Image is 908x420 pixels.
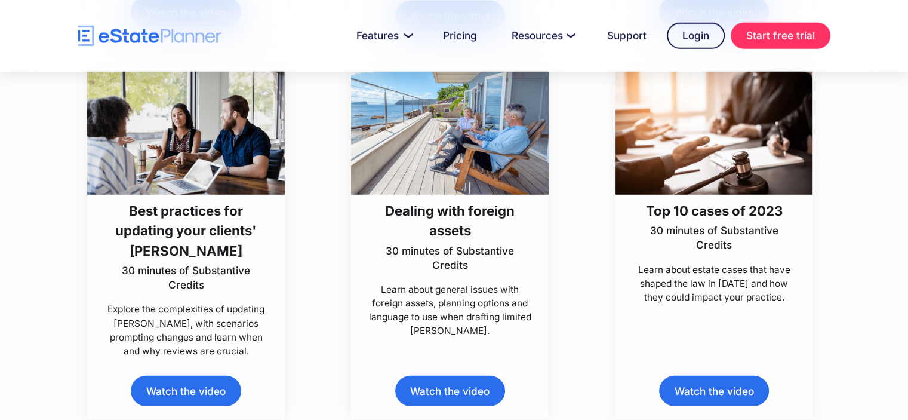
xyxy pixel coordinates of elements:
[395,376,505,406] a: Watch the video
[342,24,423,48] a: Features
[368,201,533,241] h3: Dealing with foreign assets
[104,201,269,260] h3: Best practices for updating your clients' [PERSON_NAME]
[615,71,813,304] a: Top 10 cases of 202330 minutes of Substantive CreditsLearn about estate cases that have shaped th...
[351,71,549,338] a: Dealing with foreign assets30 minutes of Substantive CreditsLearn about general issues with forei...
[429,24,491,48] a: Pricing
[497,24,587,48] a: Resources
[593,24,661,48] a: Support
[78,26,221,47] a: home
[87,71,285,358] a: Best practices for updating your clients' [PERSON_NAME]30 minutes of Substantive CreditsExplore t...
[104,263,269,292] p: 30 minutes of Substantive Credits
[632,223,796,252] p: 30 minutes of Substantive Credits
[368,283,533,338] p: Learn about general issues with foreign assets, planning options and language to use when draftin...
[368,244,533,272] p: 30 minutes of Substantive Credits
[731,23,830,49] a: Start free trial
[659,376,769,406] a: Watch the video
[667,23,725,49] a: Login
[104,302,269,358] p: Explore the complexities of updating [PERSON_NAME], with scenarios prompting changes and learn wh...
[632,263,796,304] p: Learn about estate cases that have shaped the law in [DATE] and how they could impact your practice.
[632,201,796,220] h3: Top 10 cases of 2023
[131,376,241,406] a: Watch the video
